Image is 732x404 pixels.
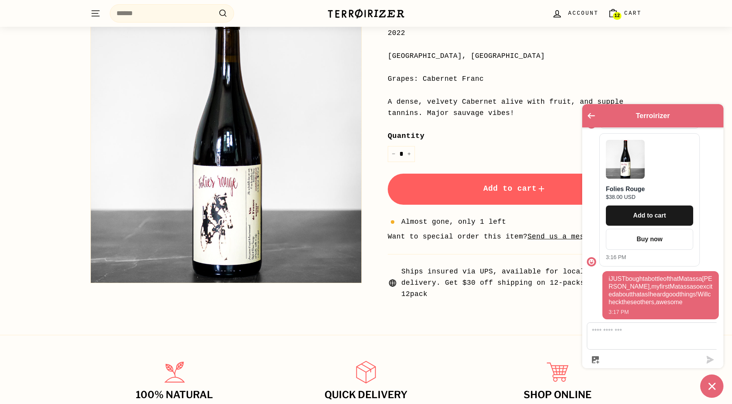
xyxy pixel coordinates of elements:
[624,9,642,17] span: Cart
[388,174,642,205] button: Add to cart
[388,146,415,162] input: quantity
[279,390,453,401] h3: Quick delivery
[403,146,415,162] button: Increase item quantity by one
[401,216,506,228] span: Almost gone, only 1 left
[527,233,602,240] a: Send us a message
[388,231,642,242] li: Want to special order this item?
[547,2,603,25] a: Account
[580,104,726,398] inbox-online-store-chat: Shopify online store chat
[401,266,642,300] span: Ships insured via UPS, available for local pickup or delivery. Get $30 off shipping on 12-packs -...
[388,146,399,162] button: Reduce item quantity by one
[483,184,546,193] span: Add to cart
[87,390,262,401] h3: 100% Natural
[388,28,642,39] div: 2022
[388,50,642,62] div: [GEOGRAPHIC_DATA], [GEOGRAPHIC_DATA]
[388,73,642,85] div: Grapes: Cabernet Franc
[614,13,620,19] span: 12
[568,9,598,17] span: Account
[388,130,642,142] label: Quantity
[388,96,642,119] div: A dense, velvety Cabernet alive with fruit, and supple tannins. Major sauvage vibes!
[470,390,645,401] h3: Shop Online
[603,2,646,25] a: Cart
